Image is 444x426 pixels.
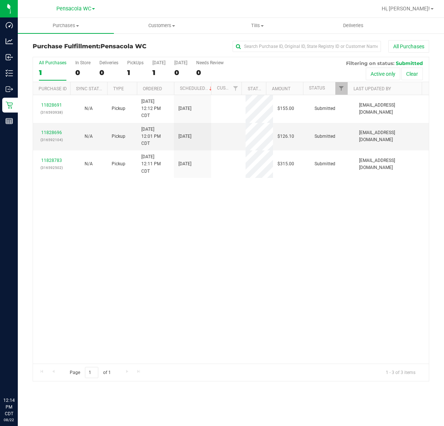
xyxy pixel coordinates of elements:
div: 0 [196,68,224,77]
p: (316592104) [37,136,66,143]
span: Not Applicable [85,106,93,111]
div: 1 [127,68,144,77]
span: Purchases [18,22,114,29]
span: $126.10 [277,133,294,140]
a: Amount [272,86,290,91]
input: 1 [85,367,98,378]
a: 11828696 [41,130,62,135]
span: [DATE] [178,160,191,168]
span: Page of 1 [63,367,117,378]
span: $155.00 [277,105,294,112]
p: 12:14 PM CDT [3,397,14,417]
a: Status [309,85,325,91]
span: Pensacola WC [101,43,147,50]
button: N/A [85,133,93,140]
div: All Purchases [39,60,66,65]
span: Pickup [112,133,125,140]
a: Filter [229,82,241,95]
inline-svg: Inbound [6,53,13,61]
div: PickUps [127,60,144,65]
span: 1 - 3 of 3 items [380,367,421,378]
span: Deliveries [333,22,374,29]
span: Submitted [315,160,335,168]
span: Pensacola WC [56,6,91,12]
a: Type [113,86,124,91]
button: All Purchases [388,40,429,53]
span: Filtering on status: [346,60,394,66]
inline-svg: Outbound [6,85,13,93]
span: [DATE] 12:01 PM CDT [141,126,170,147]
div: [DATE] [152,60,165,65]
inline-svg: Reports [6,117,13,125]
span: Hi, [PERSON_NAME]! [382,6,430,12]
button: Active only [366,68,400,80]
inline-svg: Analytics [6,38,13,45]
a: Customers [114,18,210,33]
a: 11828783 [41,158,62,163]
a: Deliveries [306,18,402,33]
span: [EMAIL_ADDRESS][DOMAIN_NAME] [359,129,424,143]
span: $315.00 [277,160,294,168]
a: Purchases [18,18,114,33]
span: Not Applicable [85,134,93,139]
a: Filter [335,82,348,95]
a: Customer [217,85,240,91]
h3: Purchase Fulfillment: [33,43,165,50]
div: 0 [99,68,118,77]
button: Clear [401,68,423,80]
span: Submitted [315,133,335,140]
p: (316593938) [37,109,66,116]
span: [DATE] 12:12 PM CDT [141,98,170,120]
a: Purchase ID [39,86,67,91]
div: Needs Review [196,60,224,65]
div: 1 [39,68,66,77]
span: [DATE] [178,105,191,112]
span: [EMAIL_ADDRESS][DOMAIN_NAME] [359,102,424,116]
div: In Store [75,60,91,65]
div: [DATE] [174,60,187,65]
inline-svg: Dashboard [6,22,13,29]
p: (316592502) [37,164,66,171]
iframe: Resource center [7,367,30,389]
a: Last Updated By [353,86,391,91]
button: N/A [85,160,93,168]
a: Ordered [143,86,162,91]
div: 0 [75,68,91,77]
input: Search Purchase ID, Original ID, State Registry ID or Customer Name... [233,41,381,52]
a: Scheduled [180,86,214,91]
span: [EMAIL_ADDRESS][DOMAIN_NAME] [359,157,424,171]
div: Deliveries [99,60,118,65]
span: [DATE] 12:11 PM CDT [141,153,170,175]
span: Tills [210,22,305,29]
div: 0 [174,68,187,77]
a: Tills [210,18,306,33]
div: 1 [152,68,165,77]
span: Not Applicable [85,161,93,166]
a: 11828691 [41,103,62,108]
button: N/A [85,105,93,112]
span: Customers [114,22,210,29]
span: [DATE] [178,133,191,140]
p: 08/22 [3,417,14,423]
span: Pickup [112,160,125,168]
a: Sync Status [76,86,105,91]
span: Pickup [112,105,125,112]
a: State Registry ID [248,86,287,91]
inline-svg: Retail [6,101,13,109]
span: Submitted [315,105,335,112]
span: Submitted [396,60,423,66]
inline-svg: Inventory [6,69,13,77]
